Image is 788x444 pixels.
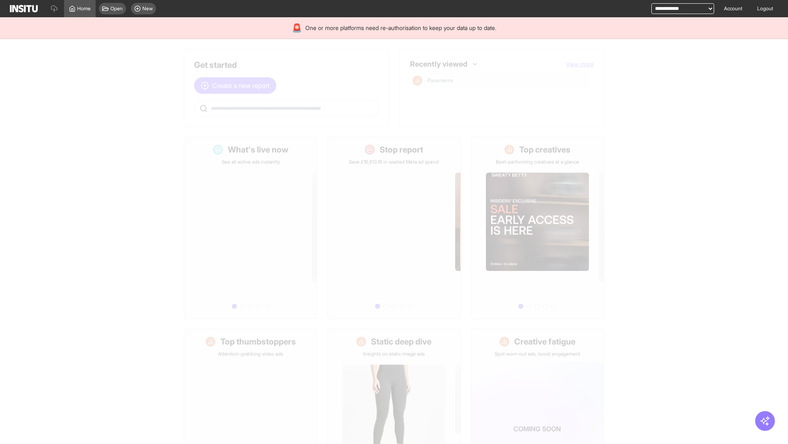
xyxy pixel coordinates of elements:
div: 🚨 [292,22,302,34]
span: Open [110,5,123,12]
span: New [142,5,153,12]
img: Logo [10,5,38,12]
span: One or more platforms need re-authorisation to keep your data up to date. [305,24,496,32]
span: Home [77,5,91,12]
